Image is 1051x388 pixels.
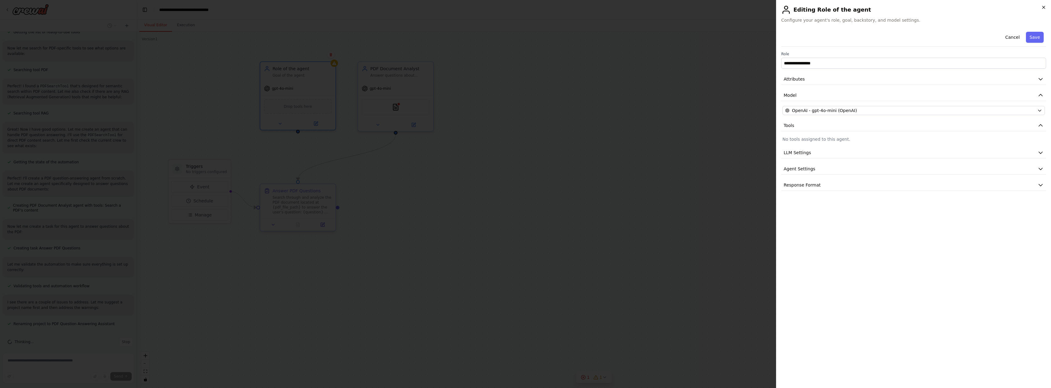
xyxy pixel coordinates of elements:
[784,92,796,98] span: Model
[784,182,821,188] span: Response Format
[1026,32,1044,43] button: Save
[782,106,1045,115] button: OpenAI - gpt-4o-mini (OpenAI)
[781,17,1046,23] span: Configure your agent's role, goal, backstory, and model settings.
[784,150,811,156] span: LLM Settings
[784,76,805,82] span: Attributes
[781,5,1046,15] h2: Editing Role of the agent
[1002,32,1023,43] button: Cancel
[782,136,1045,142] p: No tools assigned to this agent.
[792,107,857,114] span: OpenAI - gpt-4o-mini (OpenAI)
[781,74,1046,85] button: Attributes
[784,122,794,129] span: Tools
[781,52,1046,56] label: Role
[781,120,1046,131] button: Tools
[784,166,815,172] span: Agent Settings
[781,147,1046,158] button: LLM Settings
[781,163,1046,175] button: Agent Settings
[781,179,1046,191] button: Response Format
[781,90,1046,101] button: Model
